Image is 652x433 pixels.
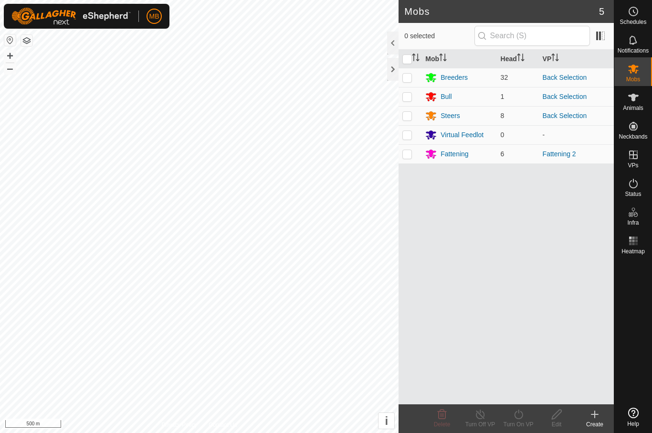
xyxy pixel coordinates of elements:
[11,8,131,25] img: Gallagher Logo
[441,130,484,140] div: Virtual Feedlot
[149,11,159,22] span: MB
[625,191,641,197] span: Status
[439,55,447,63] p-sorticon: Activate to sort
[619,134,647,140] span: Neckbands
[539,50,614,68] th: VP
[501,93,505,100] span: 1
[501,150,505,158] span: 6
[627,421,639,427] span: Help
[162,421,198,429] a: Privacy Policy
[461,420,499,429] div: Turn Off VP
[497,50,539,68] th: Head
[404,31,474,41] span: 0 selected
[4,63,16,74] button: –
[441,111,460,121] div: Steers
[626,76,640,82] span: Mobs
[627,220,639,226] span: Infra
[4,50,16,62] button: +
[543,150,576,158] a: Fattening 2
[441,92,452,102] div: Bull
[543,112,587,119] a: Back Selection
[501,131,505,139] span: 0
[501,112,505,119] span: 8
[543,93,587,100] a: Back Selection
[4,34,16,46] button: Reset Map
[543,74,587,81] a: Back Selection
[599,4,604,19] span: 5
[614,404,652,431] a: Help
[441,73,468,83] div: Breeders
[421,50,496,68] th: Mob
[412,55,420,63] p-sorticon: Activate to sort
[385,414,388,427] span: i
[576,420,614,429] div: Create
[618,48,649,54] span: Notifications
[441,149,468,159] div: Fattening
[499,420,537,429] div: Turn On VP
[209,421,237,429] a: Contact Us
[21,35,32,46] button: Map Layers
[404,6,599,17] h2: Mobs
[434,421,451,428] span: Delete
[620,19,646,25] span: Schedules
[537,420,576,429] div: Edit
[628,162,638,168] span: VPs
[621,249,645,254] span: Heatmap
[551,55,559,63] p-sorticon: Activate to sort
[379,413,394,429] button: i
[517,55,525,63] p-sorticon: Activate to sort
[539,125,614,144] td: -
[474,26,590,46] input: Search (S)
[501,74,508,81] span: 32
[623,105,643,111] span: Animals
